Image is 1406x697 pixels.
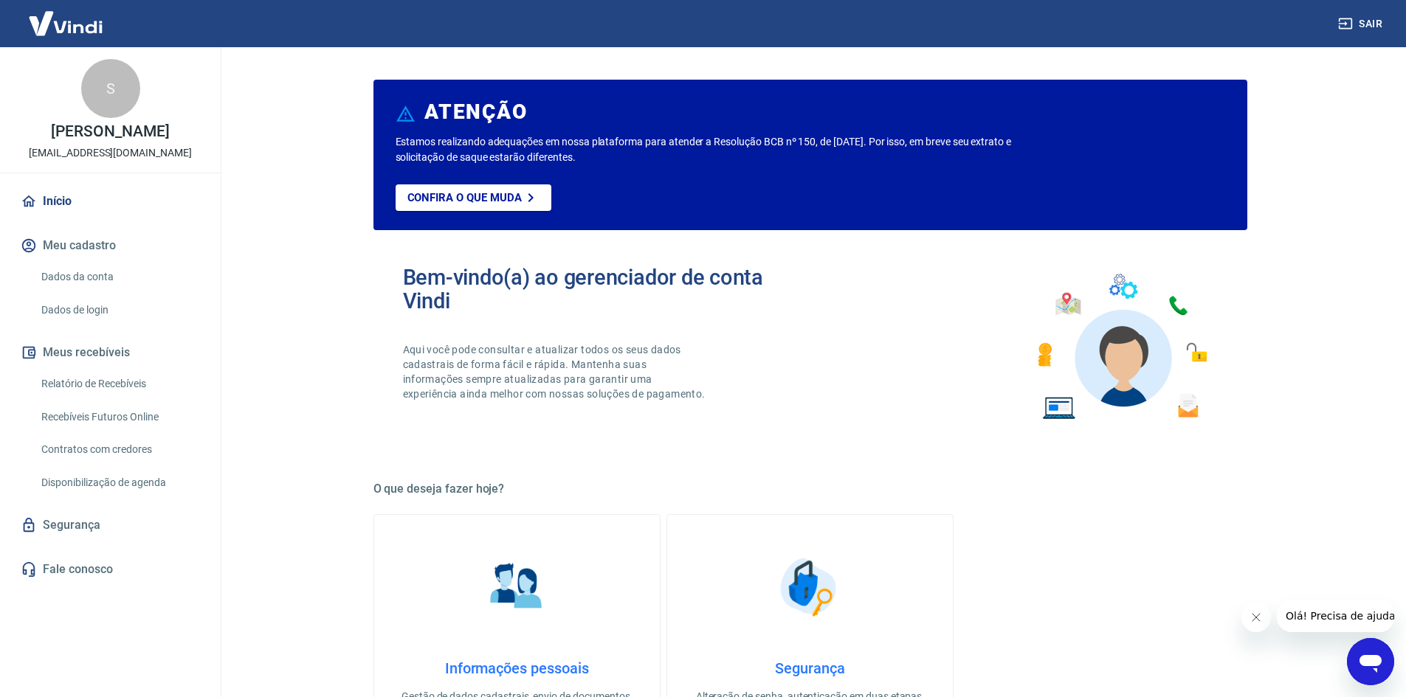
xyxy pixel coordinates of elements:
[424,105,527,119] h6: ATENÇÃO
[18,185,203,218] a: Início
[18,553,203,586] a: Fale conosco
[773,550,847,624] img: Segurança
[373,482,1247,496] h5: O que deseja fazer hoje?
[398,659,636,677] h4: Informações pessoais
[9,10,124,22] span: Olá! Precisa de ajuda?
[35,369,203,399] a: Relatório de Recebíveis
[396,184,551,211] a: Confira o que muda
[1347,638,1394,685] iframe: Botão para abrir a janela de mensagens
[35,295,203,325] a: Dados de login
[691,659,929,677] h4: Segurança
[29,145,192,161] p: [EMAIL_ADDRESS][DOMAIN_NAME]
[35,434,203,465] a: Contratos com credores
[396,134,1059,165] p: Estamos realizando adequações em nossa plataforma para atender a Resolução BCB nº 150, de [DATE]....
[35,468,203,498] a: Disponibilização de agenda
[403,342,709,401] p: Aqui você pode consultar e atualizar todos os seus dados cadastrais de forma fácil e rápida. Mant...
[407,191,522,204] p: Confira o que muda
[18,1,114,46] img: Vindi
[18,509,203,541] a: Segurança
[18,229,203,262] button: Meu cadastro
[1241,603,1271,632] iframe: Fechar mensagem
[480,550,554,624] img: Informações pessoais
[35,262,203,292] a: Dados da conta
[403,266,810,313] h2: Bem-vindo(a) ao gerenciador de conta Vindi
[1277,600,1394,632] iframe: Mensagem da empresa
[1024,266,1218,429] img: Imagem de um avatar masculino com diversos icones exemplificando as funcionalidades do gerenciado...
[1335,10,1388,38] button: Sair
[51,124,169,139] p: [PERSON_NAME]
[18,336,203,369] button: Meus recebíveis
[81,59,140,118] div: S
[35,402,203,432] a: Recebíveis Futuros Online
